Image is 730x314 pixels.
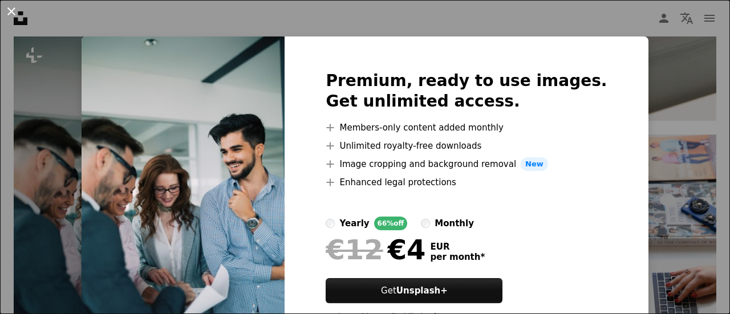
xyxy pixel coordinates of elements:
[430,242,485,252] span: EUR
[326,235,425,264] div: €4
[430,252,485,262] span: per month *
[396,286,448,296] strong: Unsplash+
[374,217,408,230] div: 66% off
[326,71,607,112] h2: Premium, ready to use images. Get unlimited access.
[521,157,548,171] span: New
[326,235,383,264] span: €12
[326,219,335,228] input: yearly66%off
[326,176,607,189] li: Enhanced legal protections
[326,278,502,303] button: GetUnsplash+
[421,219,430,228] input: monthly
[326,121,607,134] li: Members-only content added monthly
[326,139,607,153] li: Unlimited royalty-free downloads
[326,157,607,171] li: Image cropping and background removal
[339,217,369,230] div: yearly
[435,217,474,230] div: monthly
